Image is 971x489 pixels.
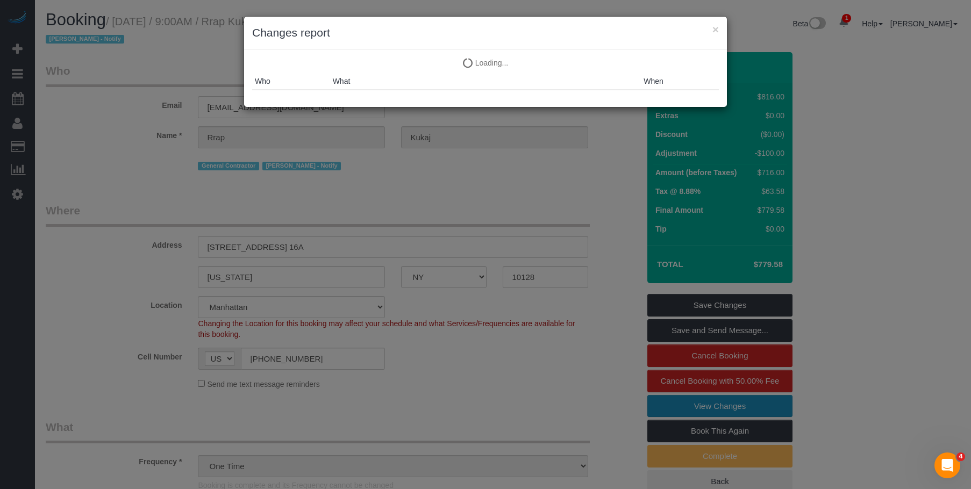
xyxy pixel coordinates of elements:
[956,452,965,461] span: 4
[934,452,960,478] iframe: Intercom live chat
[641,73,719,90] th: When
[244,17,727,107] sui-modal: Changes report
[252,57,719,68] p: Loading...
[252,73,330,90] th: Who
[252,25,719,41] h3: Changes report
[712,24,719,35] button: ×
[330,73,641,90] th: What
